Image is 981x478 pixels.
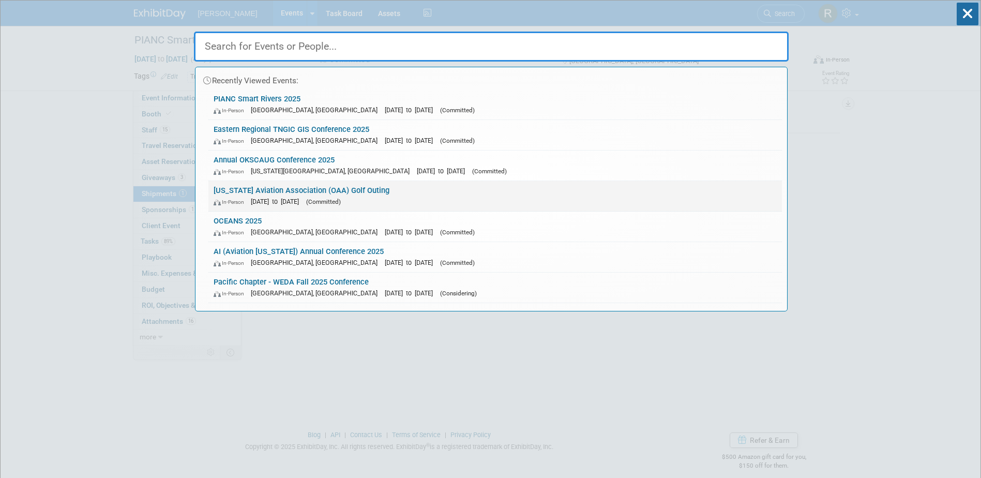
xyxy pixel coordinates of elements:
input: Search for Events or People... [194,32,789,62]
span: [DATE] to [DATE] [385,137,438,144]
a: OCEANS 2025 In-Person [GEOGRAPHIC_DATA], [GEOGRAPHIC_DATA] [DATE] to [DATE] (Committed) [208,212,782,242]
span: In-Person [214,138,249,144]
span: [DATE] to [DATE] [417,167,470,175]
span: (Committed) [306,198,341,205]
span: In-Person [214,199,249,205]
span: (Committed) [472,168,507,175]
span: In-Person [214,229,249,236]
span: (Committed) [440,229,475,236]
span: (Committed) [440,107,475,114]
span: [GEOGRAPHIC_DATA], [GEOGRAPHIC_DATA] [251,259,383,266]
span: [DATE] to [DATE] [385,228,438,236]
a: Annual OKSCAUG Conference 2025 In-Person [US_STATE][GEOGRAPHIC_DATA], [GEOGRAPHIC_DATA] [DATE] to... [208,151,782,181]
span: [DATE] to [DATE] [385,259,438,266]
span: In-Person [214,107,249,114]
span: [DATE] to [DATE] [385,289,438,297]
span: In-Person [214,168,249,175]
span: [DATE] to [DATE] [385,106,438,114]
span: In-Person [214,260,249,266]
a: Eastern Regional TNGIC GIS Conference 2025 In-Person [GEOGRAPHIC_DATA], [GEOGRAPHIC_DATA] [DATE] ... [208,120,782,150]
span: [GEOGRAPHIC_DATA], [GEOGRAPHIC_DATA] [251,106,383,114]
span: [GEOGRAPHIC_DATA], [GEOGRAPHIC_DATA] [251,228,383,236]
a: AI (Aviation [US_STATE]) Annual Conference 2025 In-Person [GEOGRAPHIC_DATA], [GEOGRAPHIC_DATA] [D... [208,242,782,272]
span: (Considering) [440,290,477,297]
span: [GEOGRAPHIC_DATA], [GEOGRAPHIC_DATA] [251,137,383,144]
span: (Committed) [440,137,475,144]
span: In-Person [214,290,249,297]
div: Recently Viewed Events: [201,67,782,89]
span: [US_STATE][GEOGRAPHIC_DATA], [GEOGRAPHIC_DATA] [251,167,415,175]
a: PIANC Smart Rivers 2025 In-Person [GEOGRAPHIC_DATA], [GEOGRAPHIC_DATA] [DATE] to [DATE] (Committed) [208,89,782,119]
span: [DATE] to [DATE] [251,198,304,205]
a: Pacific Chapter - WEDA Fall 2025 Conference In-Person [GEOGRAPHIC_DATA], [GEOGRAPHIC_DATA] [DATE]... [208,273,782,303]
span: (Committed) [440,259,475,266]
span: [GEOGRAPHIC_DATA], [GEOGRAPHIC_DATA] [251,289,383,297]
a: [US_STATE] Aviation Association (OAA) Golf Outing In-Person [DATE] to [DATE] (Committed) [208,181,782,211]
